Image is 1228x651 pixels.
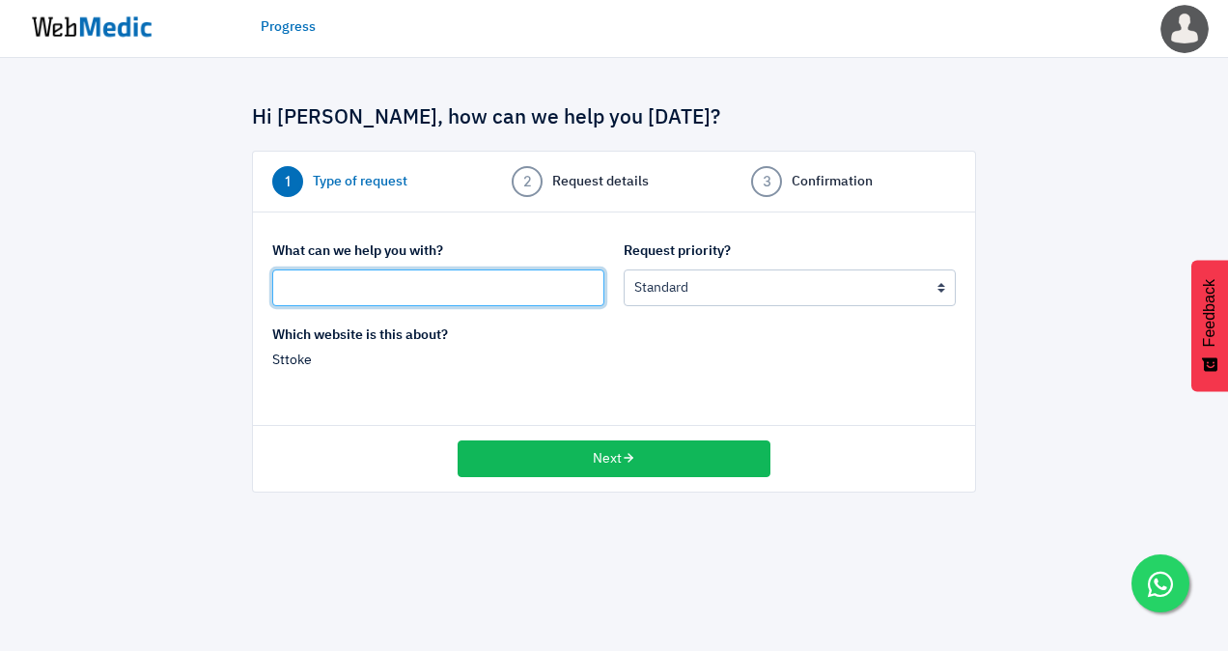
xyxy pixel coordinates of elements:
[261,17,316,38] a: Progress
[272,328,448,342] strong: Which website is this about?
[552,172,649,192] span: Request details
[252,106,976,131] h4: Hi [PERSON_NAME], how can we help you [DATE]?
[272,351,604,371] p: Sttoke
[272,166,477,197] a: 1 Type of request
[751,166,956,197] a: 3 Confirmation
[624,244,731,258] strong: Request priority?
[751,166,782,197] span: 3
[512,166,543,197] span: 2
[272,244,443,258] strong: What can we help you with?
[458,440,770,477] button: Next
[272,166,303,197] span: 1
[1191,260,1228,391] button: Feedback - Show survey
[313,172,407,192] span: Type of request
[512,166,716,197] a: 2 Request details
[1201,279,1218,347] span: Feedback
[792,172,873,192] span: Confirmation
